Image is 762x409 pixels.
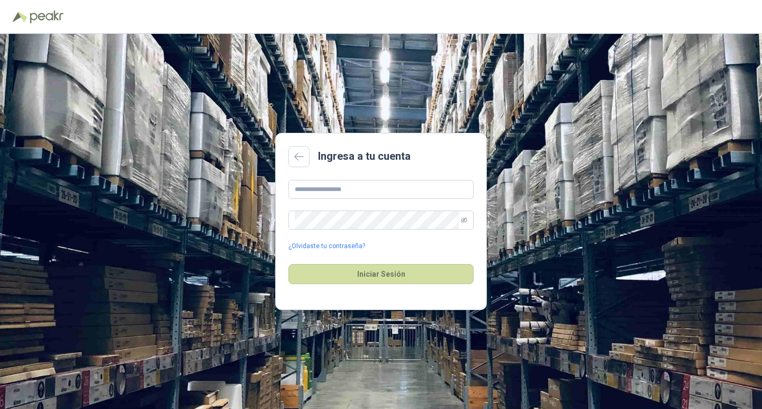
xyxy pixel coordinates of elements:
[318,148,411,165] h2: Ingresa a tu cuenta
[30,11,63,23] img: Peakr
[13,12,28,22] img: Logo
[288,241,365,251] a: ¿Olvidaste tu contraseña?
[288,264,474,284] button: Iniciar Sesión
[461,217,467,223] span: eye-invisible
